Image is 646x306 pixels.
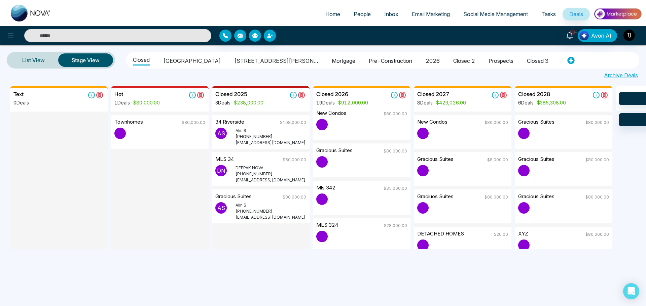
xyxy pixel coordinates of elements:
[230,100,263,105] span: $238,000.00
[236,171,306,177] p: [PHONE_NUMBER]
[563,8,590,20] a: Deals
[13,91,24,97] h5: Text
[215,128,227,139] p: A S
[236,214,306,220] p: [EMAIL_ADDRESS][DOMAIN_NAME]
[384,223,407,229] p: $28,000.00
[585,120,609,126] p: $80,000.00
[114,91,123,97] h5: Hot
[236,165,306,171] p: DEEPAK NOVA
[163,54,221,65] li: [GEOGRAPHIC_DATA]
[58,53,113,67] button: Stage View
[182,120,205,126] p: $80,000.00
[335,100,368,105] span: $912,000.00
[347,8,378,20] a: People
[535,8,563,20] a: Tasks
[215,193,252,202] p: Gracious suites
[316,221,338,231] p: MLS 324
[384,148,407,154] p: $80,000.00
[518,91,550,97] h5: Closed 2028
[405,8,457,20] a: Email Marketing
[215,202,227,214] p: A S
[453,54,475,65] li: closec 2
[527,54,548,65] li: closed 3
[585,194,609,200] p: $80,000.00
[570,29,576,35] span: 10+
[319,8,347,20] a: Home
[417,156,454,165] p: Gracious suites
[518,99,566,106] p: 6 Deals
[585,231,609,237] p: $80,000.00
[417,193,454,202] p: Graciuos suites
[236,140,306,146] p: [EMAIL_ADDRESS][DOMAIN_NAME]
[384,111,407,117] p: $80,000.00
[426,54,440,65] li: 2026
[623,30,635,41] img: User Avatar
[215,165,227,176] p: D N
[417,230,464,239] p: DETACHED HOMES
[215,156,234,165] p: MLS 34
[316,110,347,119] p: New Condos
[215,99,263,106] p: 3 Deals
[518,156,554,165] p: Gracious suites
[591,32,611,40] span: Avon AI
[11,5,51,21] img: Nova CRM Logo
[283,157,306,163] p: $50,000.00
[518,118,554,128] p: Gracious suites
[316,184,335,193] p: mls 342
[417,118,447,128] p: New Condos
[354,11,371,17] span: People
[578,29,617,42] button: Avon AI
[384,185,407,191] p: $35,000.00
[236,177,306,183] p: [EMAIL_ADDRESS][DOMAIN_NAME]
[280,120,306,126] p: $108,000.00
[534,100,566,105] span: $385,308.00
[579,31,589,40] img: Lead Flow
[463,11,528,17] span: Social Media Management
[518,230,528,239] p: XYZ
[378,8,405,20] a: Inbox
[417,91,449,97] h5: Closed 2027
[316,147,353,156] p: Gracious suites
[593,6,642,21] img: Market-place.gif
[485,194,508,200] p: $80,000.00
[283,194,306,200] p: $80,000.00
[13,99,32,106] p: 0 Deals
[417,99,466,106] p: 8 Deals
[114,118,143,128] p: Townhomes
[236,134,306,140] p: [PHONE_NUMBER]
[234,54,318,65] li: [STREET_ADDRESS][PERSON_NAME]
[325,11,340,17] span: Home
[215,118,244,128] p: 34 riverside
[316,91,348,97] h5: Closed 2026
[518,193,554,202] p: Gracious suites
[412,11,450,17] span: Email Marketing
[541,11,556,17] span: Tasks
[369,54,412,65] li: pre-construction
[562,29,578,41] a: 10+
[569,11,583,17] span: Deals
[489,54,513,65] li: Prospects
[215,91,247,97] h5: Closed 2025
[133,53,150,65] li: Closed
[485,120,508,126] p: $80,000.00
[130,100,160,105] span: $80,000.00
[457,8,535,20] a: Social Media Management
[604,71,638,79] a: Archive Deals
[433,100,466,105] span: $423,026.00
[316,99,368,106] p: 19 Deals
[236,208,306,214] p: [PHONE_NUMBER]
[236,128,306,134] p: Alin S
[585,157,609,163] p: $80,000.00
[114,99,160,106] p: 1 Deals
[9,52,58,68] a: List View
[236,202,306,208] p: Alin S
[384,11,398,17] span: Inbox
[623,283,639,299] div: Open Intercom Messenger
[494,231,508,237] p: $26.00
[487,157,508,163] p: $8,000.00
[332,54,355,65] li: Mortgage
